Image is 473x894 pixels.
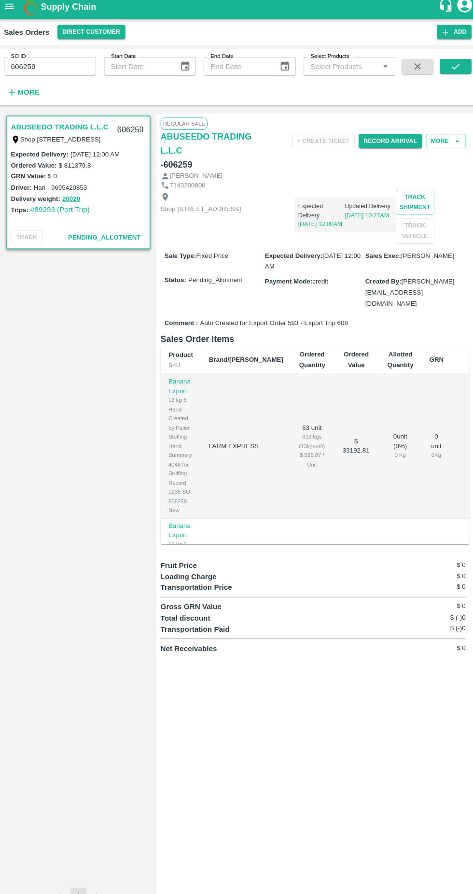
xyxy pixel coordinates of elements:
[160,613,235,624] p: Transportation Paid
[262,251,318,258] label: Expected Delivery :
[339,347,363,365] b: Ordered Value
[21,92,42,99] strong: More
[60,30,126,44] button: Select DC
[381,427,407,454] div: 0 unit ( 0 %)
[164,251,195,258] label: Sale Type :
[408,552,458,561] h6: $ 0
[168,391,192,409] div: 13 kg 5 Hand
[308,276,324,284] span: credit
[105,61,171,80] input: Start Date
[160,120,206,132] span: Regular Sale
[160,329,461,343] h6: Sales Order Items
[422,445,436,454] div: 0 Kg
[14,185,35,192] label: Driver:
[202,61,268,80] input: End Date
[262,276,308,284] label: Payment Mode :
[408,592,458,601] h6: $ 0
[33,206,91,214] a: #89293 (Port Trip)
[169,182,204,191] p: 7143200808
[295,427,320,445] div: 819 kgs (13kg/unit)
[360,276,395,284] label: Created By :
[160,562,235,573] p: Loading Charge
[24,2,43,22] img: logo
[395,251,446,258] span: [PERSON_NAME]
[431,3,448,21] div: customer-support
[14,123,110,136] a: ABUSEEDO TRADING L.L.C
[175,61,194,80] button: Choose date
[14,153,70,160] label: Expected Delivery :
[65,194,82,205] button: 20020
[61,163,92,170] label: $ 811379.8
[272,61,291,80] button: Choose date
[408,613,458,623] h6: $ (-)0
[168,514,192,532] p: Banana Export
[187,274,240,284] span: Pending_Allotment
[294,220,340,228] p: [DATE] 12:00AM
[14,57,29,65] label: SO ID
[340,202,385,211] p: Updated Delivery
[168,532,192,550] div: 13 kg 6 Hand
[295,445,320,463] div: $ 526.87 / Unit
[199,511,287,651] td: FARM EXPRESS
[72,153,120,160] label: [DATE] 12:00 AM
[287,370,328,511] td: 63 unit
[14,174,49,181] label: GRN Value:
[14,196,63,203] label: Delivery weight:
[340,211,385,220] p: [DATE] 10:27AM
[287,511,328,651] td: 861 unit
[353,136,415,150] button: Record Arrival
[199,370,287,511] td: FARM EXPRESS
[373,64,386,77] button: Open
[8,61,97,80] input: Enter SO ID
[408,603,458,612] h6: $ (-)0
[408,573,458,582] h6: $ 0
[328,511,373,651] td: $ 453635.07
[169,173,221,182] p: [PERSON_NAME]
[164,316,197,326] label: Comment :
[8,31,52,43] div: Sales Orders
[160,159,191,173] h6: - 606259
[408,632,458,642] h6: $ 0
[422,353,436,360] b: GRN
[160,132,261,159] a: ABUSEEDO TRADING L.L.C
[160,552,235,562] p: Fruit Price
[422,427,436,454] div: 0 unit
[262,251,355,269] span: [DATE] 12:00 AM
[14,163,59,170] label: Ordered Value:
[72,871,88,886] button: page 1
[160,205,239,214] p: Shop [STREET_ADDRESS]
[112,57,136,65] label: Start Date
[43,5,431,19] a: Supply Chain
[408,562,458,572] h6: $ 0
[360,251,394,258] label: Sales Exec :
[306,57,344,65] label: Select Products
[43,7,97,17] b: Supply Chain
[328,370,373,511] td: $ 33192.81
[37,185,89,192] label: Hari - 9695420853
[168,409,192,498] div: Created by Pallet Stuffing Hand Summary 4048 for Stuffing Record 1235 SO: 606259
[381,347,407,365] b: Allotted Quantity
[53,871,108,886] nav: pagination navigation
[24,138,102,145] label: Shop [STREET_ADDRESS]
[160,632,235,643] p: Net Receivables
[209,57,231,65] label: End Date
[164,274,185,284] label: Status:
[430,30,463,44] button: Add
[51,174,59,181] label: $ 0
[303,64,371,77] input: Select Products
[2,1,24,23] button: open drawer
[160,573,235,583] p: Transportation Price
[448,2,465,22] div: account of current user
[160,603,235,613] p: Total discount
[168,373,192,391] p: Banana Export
[112,121,150,144] div: 606259
[70,233,141,241] span: Pending_Allotment
[195,251,226,258] span: Fixed Price
[419,136,458,150] button: More
[168,348,192,355] b: Product
[207,353,279,360] b: Brand/[PERSON_NAME]
[168,357,192,366] div: SKU
[199,316,343,326] span: Auto Created for Export Order 593 - Export Trip 608
[360,276,446,305] span: [PERSON_NAME][EMAIL_ADDRESS][DOMAIN_NAME]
